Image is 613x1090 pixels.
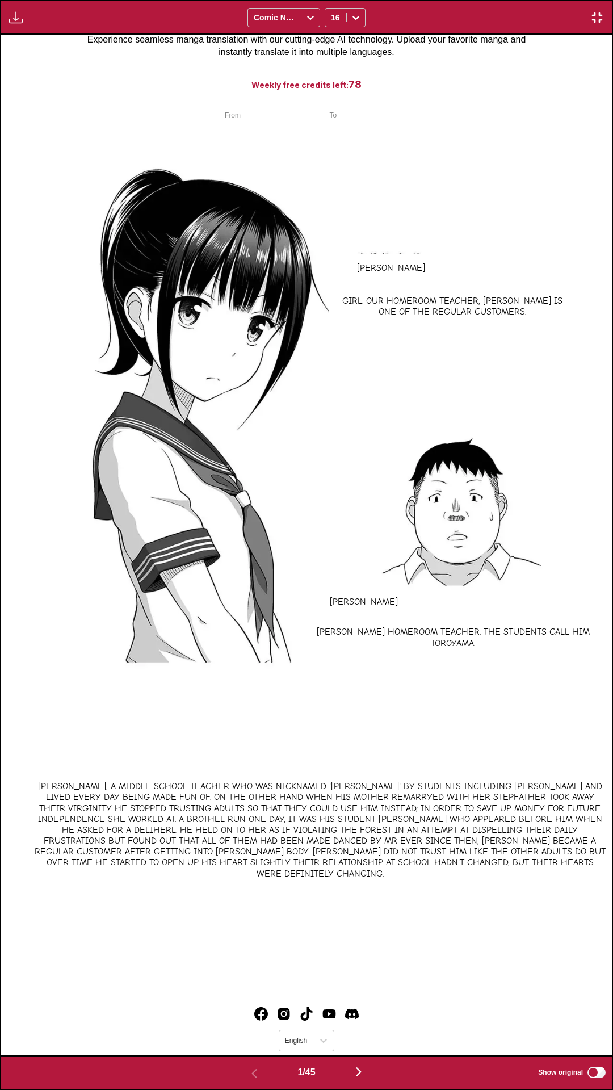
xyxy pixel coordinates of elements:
p: [PERSON_NAME] [328,594,400,610]
p: [PERSON_NAME] [355,261,427,276]
img: Next page [352,1065,366,1079]
p: [PERSON_NAME] Homeroom Teacher. The students call him Toroyama. [312,624,594,651]
p: [PERSON_NAME], a middle school teacher who was nicknamed '[PERSON_NAME]' by students including [P... [30,779,610,882]
p: Synopsis [287,711,333,726]
img: Download translated images [9,11,23,24]
img: Manga Panel [1,118,612,972]
input: Show original [587,1067,606,1078]
img: Previous page [247,1067,261,1080]
p: Girl. Our homeroom teacher, [PERSON_NAME] is one of the regular customers. [331,294,574,320]
span: 1 / 45 [297,1067,315,1078]
span: Show original [538,1068,583,1076]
